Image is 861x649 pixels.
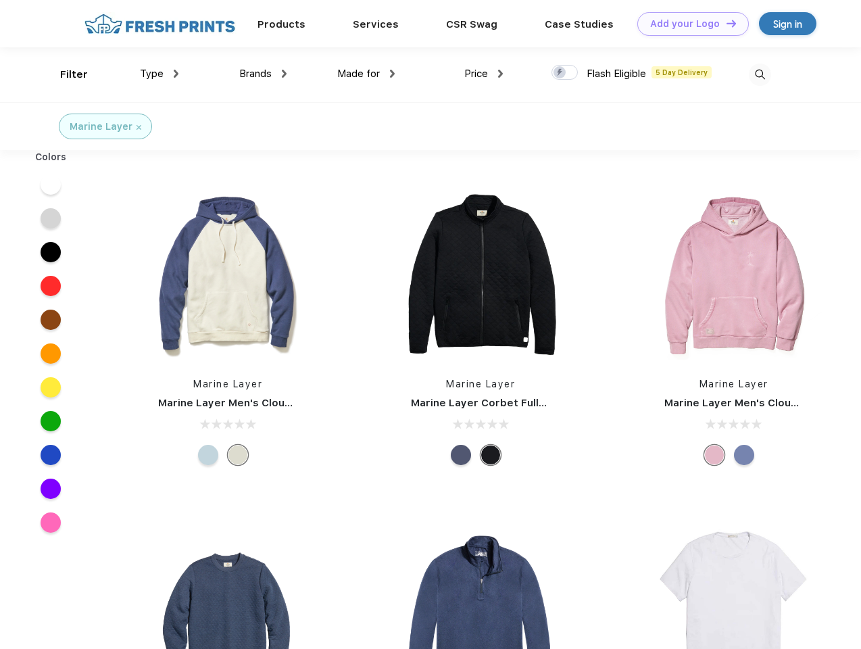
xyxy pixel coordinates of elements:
[699,379,768,389] a: Marine Layer
[759,12,816,35] a: Sign in
[70,120,132,134] div: Marine Layer
[137,125,141,130] img: filter_cancel.svg
[411,397,598,409] a: Marine Layer Corbet Full-Zip Jacket
[228,445,248,465] div: Navy/Cream
[446,18,497,30] a: CSR Swag
[257,18,305,30] a: Products
[158,397,378,409] a: Marine Layer Men's Cloud 9 Fleece Hoodie
[282,70,287,78] img: dropdown.png
[734,445,754,465] div: Vintage Indigo
[193,379,262,389] a: Marine Layer
[773,16,802,32] div: Sign in
[337,68,380,80] span: Made for
[138,184,318,364] img: func=resize&h=266
[451,445,471,465] div: Navy
[644,184,824,364] img: func=resize&h=266
[727,20,736,27] img: DT
[390,70,395,78] img: dropdown.png
[140,68,164,80] span: Type
[239,68,272,80] span: Brands
[651,66,712,78] span: 5 Day Delivery
[353,18,399,30] a: Services
[650,18,720,30] div: Add your Logo
[587,68,646,80] span: Flash Eligible
[391,184,570,364] img: func=resize&h=266
[174,70,178,78] img: dropdown.png
[749,64,771,86] img: desktop_search.svg
[481,445,501,465] div: Black
[704,445,724,465] div: Lilas
[198,445,218,465] div: Cool Ombre
[80,12,239,36] img: fo%20logo%202.webp
[25,150,77,164] div: Colors
[60,67,88,82] div: Filter
[464,68,488,80] span: Price
[498,70,503,78] img: dropdown.png
[446,379,515,389] a: Marine Layer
